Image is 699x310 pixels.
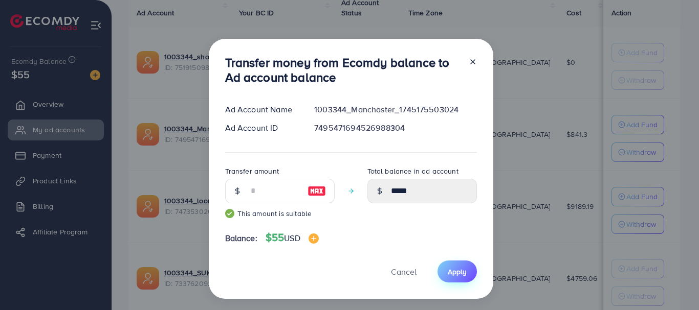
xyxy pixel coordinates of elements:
[284,232,300,244] span: USD
[225,55,461,85] h3: Transfer money from Ecomdy balance to Ad account balance
[308,185,326,197] img: image
[378,260,429,282] button: Cancel
[367,166,458,176] label: Total balance in ad account
[266,231,319,244] h4: $55
[306,104,485,115] div: 1003344_Manchaster_1745175503024
[448,267,467,277] span: Apply
[309,233,319,244] img: image
[391,266,417,277] span: Cancel
[217,122,307,134] div: Ad Account ID
[225,209,234,218] img: guide
[225,208,335,219] small: This amount is suitable
[656,264,691,302] iframe: Chat
[225,166,279,176] label: Transfer amount
[217,104,307,115] div: Ad Account Name
[438,260,477,282] button: Apply
[306,122,485,134] div: 7495471694526988304
[225,232,257,244] span: Balance:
